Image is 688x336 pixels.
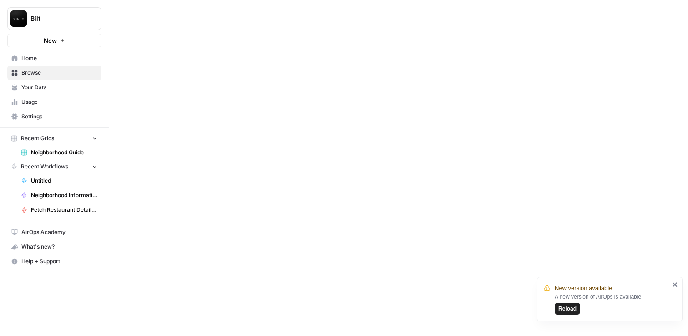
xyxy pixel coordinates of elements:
span: Help + Support [21,257,97,265]
span: Recent Grids [21,134,54,143]
button: Recent Grids [7,132,101,145]
div: What's new? [8,240,101,254]
span: Browse [21,69,97,77]
span: New version available [555,284,612,293]
span: Recent Workflows [21,163,68,171]
span: Fetch Restaurant Details [NO IMAGES] [31,206,97,214]
span: AirOps Academy [21,228,97,236]
button: close [672,281,678,288]
a: Neighborhood Information Catcher [17,188,101,203]
span: Your Data [21,83,97,92]
button: Recent Workflows [7,160,101,173]
a: Untitled [17,173,101,188]
span: Neighborhood Information Catcher [31,191,97,199]
span: New [44,36,57,45]
button: Reload [555,303,580,315]
span: Home [21,54,97,62]
a: AirOps Academy [7,225,101,239]
a: Neighborhood Guide [17,145,101,160]
a: Fetch Restaurant Details [NO IMAGES] [17,203,101,217]
button: New [7,34,101,47]
span: Usage [21,98,97,106]
a: Usage [7,95,101,109]
span: Bilt [30,14,86,23]
span: Settings [21,112,97,121]
div: A new version of AirOps is available. [555,293,669,315]
button: What's new? [7,239,101,254]
span: Neighborhood Guide [31,148,97,157]
img: Bilt Logo [10,10,27,27]
a: Settings [7,109,101,124]
span: Untitled [31,177,97,185]
a: Your Data [7,80,101,95]
button: Help + Support [7,254,101,269]
span: Reload [558,305,577,313]
button: Workspace: Bilt [7,7,101,30]
a: Home [7,51,101,66]
a: Browse [7,66,101,80]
